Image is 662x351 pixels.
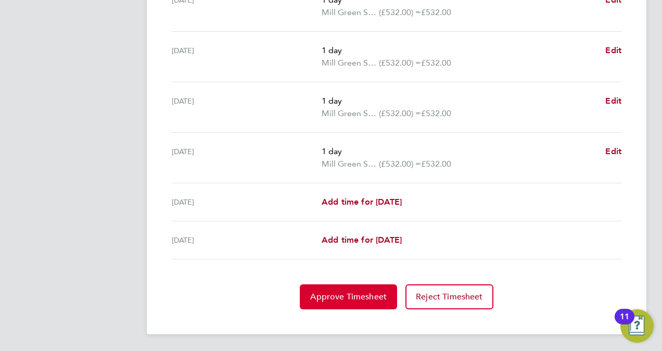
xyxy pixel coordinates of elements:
div: [DATE] [172,145,322,170]
span: Edit [605,146,621,156]
span: £532.00 [421,159,451,169]
span: Mill Green STW 03-K649-C 9200103700P [322,57,379,69]
span: (£532.00) = [379,7,421,17]
a: Add time for [DATE] [322,234,402,246]
span: Reject Timesheet [416,292,483,302]
span: Edit [605,96,621,106]
a: Edit [605,145,621,158]
span: £532.00 [421,108,451,118]
button: Reject Timesheet [405,284,493,309]
div: 11 [620,317,629,330]
div: [DATE] [172,234,322,246]
a: Add time for [DATE] [322,196,402,208]
span: Mill Green STW 03-K649-C 9200103700P [322,6,379,19]
button: Open Resource Center, 11 new notifications [620,309,654,343]
span: Approve Timesheet [310,292,387,302]
span: Add time for [DATE] [322,197,402,207]
p: 1 day [322,95,597,107]
span: (£532.00) = [379,108,421,118]
span: Mill Green STW 03-K649-C 9200103700P [322,107,379,120]
span: (£532.00) = [379,58,421,68]
div: [DATE] [172,95,322,120]
div: [DATE] [172,196,322,208]
p: 1 day [322,44,597,57]
span: Mill Green STW 03-K649-C 9200103700P [322,158,379,170]
span: £532.00 [421,7,451,17]
span: £532.00 [421,58,451,68]
span: Add time for [DATE] [322,235,402,245]
button: Approve Timesheet [300,284,397,309]
a: Edit [605,44,621,57]
p: 1 day [322,145,597,158]
span: (£532.00) = [379,159,421,169]
span: Edit [605,45,621,55]
a: Edit [605,95,621,107]
div: [DATE] [172,44,322,69]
